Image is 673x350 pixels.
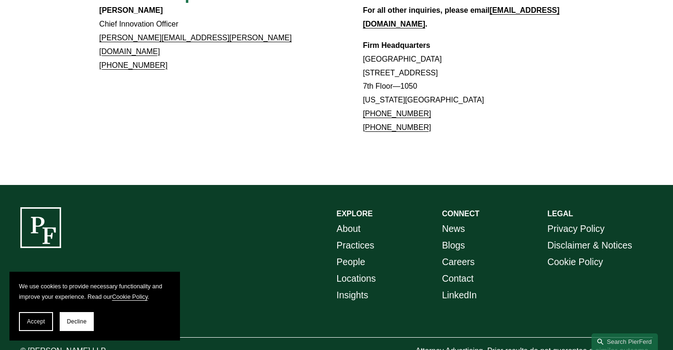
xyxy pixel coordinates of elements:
[442,221,465,237] a: News
[19,281,170,303] p: We use cookies to provide necessary functionality and improve your experience. Read our .
[112,294,147,300] a: Cookie Policy
[547,221,605,237] a: Privacy Policy
[9,272,180,341] section: Cookie banner
[425,20,427,28] strong: .
[99,4,310,72] p: Chief Innovation Officer
[99,34,292,55] a: [PERSON_NAME][EMAIL_ADDRESS][PERSON_NAME][DOMAIN_NAME]
[337,270,376,287] a: Locations
[337,287,368,304] a: Insights
[363,39,574,135] p: [GEOGRAPHIC_DATA] [STREET_ADDRESS] 7th Floor—1050 [US_STATE][GEOGRAPHIC_DATA]
[442,237,465,254] a: Blogs
[99,6,163,14] strong: [PERSON_NAME]
[60,312,94,331] button: Decline
[442,210,479,218] strong: CONNECT
[592,333,658,350] a: Search this site
[19,312,53,331] button: Accept
[99,61,168,69] a: [PHONE_NUMBER]
[337,254,365,270] a: People
[337,210,373,218] strong: EXPLORE
[363,110,431,118] a: [PHONE_NUMBER]
[547,210,573,218] strong: LEGAL
[442,287,476,304] a: LinkedIn
[442,254,475,270] a: Careers
[547,254,603,270] a: Cookie Policy
[363,6,490,14] strong: For all other inquiries, please email
[547,237,632,254] a: Disclaimer & Notices
[363,123,431,131] a: [PHONE_NUMBER]
[363,41,430,49] strong: Firm Headquarters
[442,270,474,287] a: Contact
[337,221,361,237] a: About
[337,237,375,254] a: Practices
[27,318,45,325] span: Accept
[67,318,87,325] span: Decline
